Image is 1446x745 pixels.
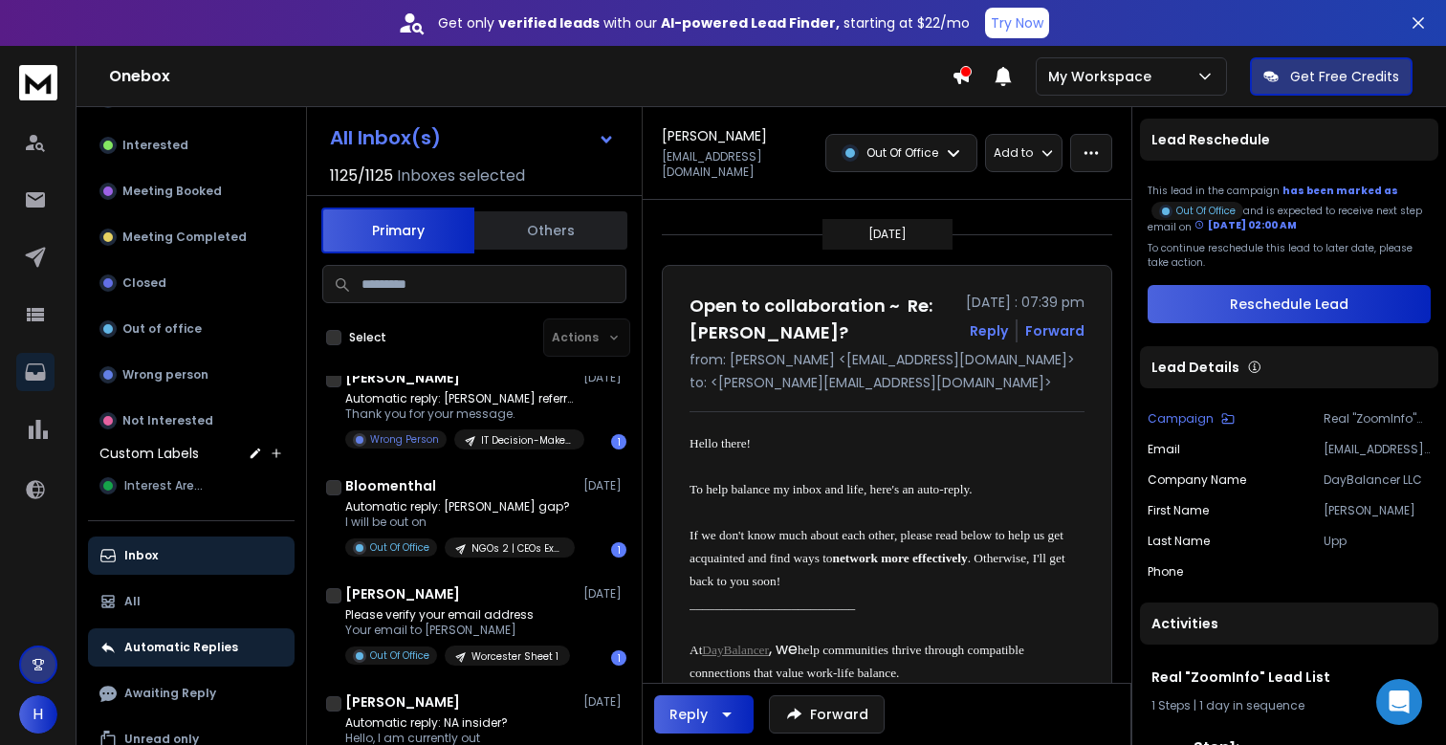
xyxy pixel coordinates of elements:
p: [DATE] [868,227,907,242]
span: At [690,643,702,657]
button: Meeting Completed [88,218,295,256]
p: Automatic reply: [PERSON_NAME] gap? [345,499,575,515]
b: network more effectively [833,551,968,565]
p: [DATE] [583,478,626,493]
button: Wrong person [88,356,295,394]
p: [DATE] [583,586,626,602]
div: 1 [611,542,626,558]
p: Interested [122,138,188,153]
h1: [PERSON_NAME] [345,584,460,603]
button: H [19,695,57,734]
button: Forward [769,695,885,734]
button: Meeting Booked [88,172,295,210]
a: DayBalancer [702,638,769,660]
p: Wrong Person [370,432,439,447]
span: If we don't know much about each other, please read below to help us get acquainted and find ways... [690,528,1068,588]
span: 1125 / 1125 [330,164,393,187]
p: Awaiting Reply [124,686,216,701]
button: Closed [88,264,295,302]
div: Open Intercom Messenger [1376,679,1422,725]
p: First Name [1148,503,1209,518]
button: Reply [654,695,754,734]
button: Reply [970,321,1008,340]
p: Not Interested [122,413,213,428]
button: Campaign [1148,411,1235,427]
p: Company Name [1148,472,1246,488]
strong: verified leads [498,13,600,33]
h1: Open to collaboration ~ Re:[PERSON_NAME]? [690,293,954,346]
p: Try Now [991,13,1043,33]
span: Hello there! [690,436,751,450]
p: to: <[PERSON_NAME][EMAIL_ADDRESS][DOMAIN_NAME]> [690,373,1084,392]
button: Others [474,209,627,252]
h3: Custom Labels [99,444,199,463]
span: DayBalancer [702,643,769,657]
p: Out Of Office [1176,204,1236,218]
h1: All Inbox(s) [330,128,441,147]
p: Inbox [124,548,158,563]
p: Lead Details [1151,358,1239,377]
p: Last Name [1148,534,1210,549]
p: Meeting Booked [122,184,222,199]
p: Thank you for your message. [345,406,575,422]
button: Interested [88,126,295,164]
p: Campaign [1148,411,1214,427]
p: [DATE] [583,694,626,710]
p: Automatic Replies [124,640,238,655]
button: Try Now [985,8,1049,38]
p: My Workspace [1048,67,1159,86]
p: Meeting Completed [122,230,247,245]
div: 1 [611,434,626,449]
p: To continue reschedule this lead to later date, please take action. [1148,241,1431,270]
p: Upp [1324,534,1431,549]
h1: [PERSON_NAME] [662,126,767,145]
h1: Real "ZoomInfo" Lead List [1151,668,1427,687]
p: [EMAIL_ADDRESS][DOMAIN_NAME] [1324,442,1431,457]
p: Out Of Office [370,648,429,663]
p: Out Of Office [370,540,429,555]
span: help communities thrive through compatible connections that value work-life balance. [690,643,1027,680]
span: __________________________ [690,597,855,611]
p: Worcester Sheet 1 [471,649,559,664]
button: Reschedule Lead [1148,285,1431,323]
p: [PERSON_NAME] [1324,503,1431,518]
button: Automatic Replies [88,628,295,667]
p: DayBalancer LLC [1324,472,1431,488]
p: Real "ZoomInfo" Lead List [1324,411,1431,427]
div: Activities [1140,603,1438,645]
p: Lead Reschedule [1151,130,1270,149]
button: All Inbox(s) [315,119,630,157]
strong: AI-powered Lead Finder, [661,13,840,33]
button: Out of office [88,310,295,348]
p: NGOs 2 | CEOs Executive [471,541,563,556]
h1: [PERSON_NAME] [345,692,460,712]
p: I will be out on [345,515,575,530]
button: Get Free Credits [1250,57,1413,96]
span: has been marked as [1282,184,1398,198]
img: logo [19,65,57,100]
p: Get Free Credits [1290,67,1399,86]
button: Awaiting Reply [88,674,295,712]
button: Not Interested [88,402,295,440]
div: Reply [669,705,708,724]
h1: Onebox [109,65,952,88]
p: All [124,594,141,609]
p: Your email to [PERSON_NAME] [345,623,570,638]
button: Inbox [88,537,295,575]
p: [EMAIL_ADDRESS][DOMAIN_NAME] [662,149,814,180]
button: Interest Arena [88,467,295,505]
div: [DATE] 02:00 AM [1194,218,1297,232]
p: Automatic reply: NA insider? [345,715,575,731]
p: Please verify your email address [345,607,570,623]
p: Wrong person [122,367,208,383]
p: Email [1148,442,1180,457]
h1: Bloomenthal [345,476,436,495]
h3: Inboxes selected [397,164,525,187]
p: Automatic reply: [PERSON_NAME] referral? [345,391,575,406]
p: Phone [1148,564,1183,580]
div: 1 [611,650,626,666]
span: 1 Steps [1151,697,1191,713]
